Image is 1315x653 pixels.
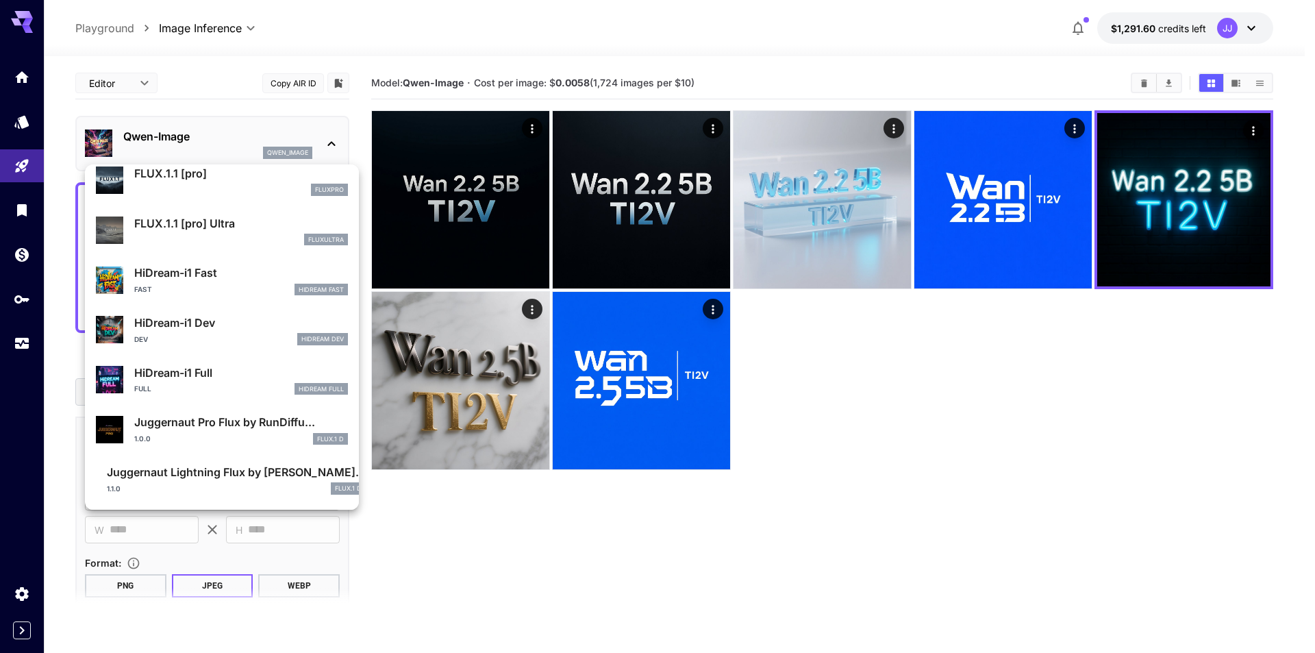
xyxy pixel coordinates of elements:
[107,464,366,480] p: Juggernaut Lightning Flux by [PERSON_NAME]...
[96,210,348,251] div: FLUX.1.1 [pro] Ultrafluxultra
[299,384,344,394] p: HiDream Full
[134,414,348,430] p: Juggernaut Pro Flux by RunDiffu...
[107,484,121,494] p: 1.1.0
[96,408,348,450] div: Juggernaut Pro Flux by RunDiffu...1.0.0FLUX.1 D
[96,160,348,201] div: FLUX.1.1 [pro]fluxpro
[134,434,151,444] p: 1.0.0
[299,285,344,295] p: HiDream Fast
[96,359,348,401] div: HiDream-i1 FullFullHiDream Full
[335,484,362,493] p: FLUX.1 D
[96,259,348,301] div: HiDream-i1 FastFastHiDream Fast
[134,284,152,295] p: Fast
[134,264,348,281] p: HiDream-i1 Fast
[301,334,344,344] p: HiDream Dev
[315,185,344,195] p: fluxpro
[96,458,348,500] div: Juggernaut Lightning Flux by [PERSON_NAME]...1.1.0FLUX.1 D
[134,334,148,345] p: Dev
[134,215,348,232] p: FLUX.1.1 [pro] Ultra
[134,165,348,182] p: FLUX.1.1 [pro]
[134,384,151,394] p: Full
[96,309,348,351] div: HiDream-i1 DevDevHiDream Dev
[134,365,348,381] p: HiDream-i1 Full
[134,315,348,331] p: HiDream-i1 Dev
[317,434,344,444] p: FLUX.1 D
[308,235,344,245] p: fluxultra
